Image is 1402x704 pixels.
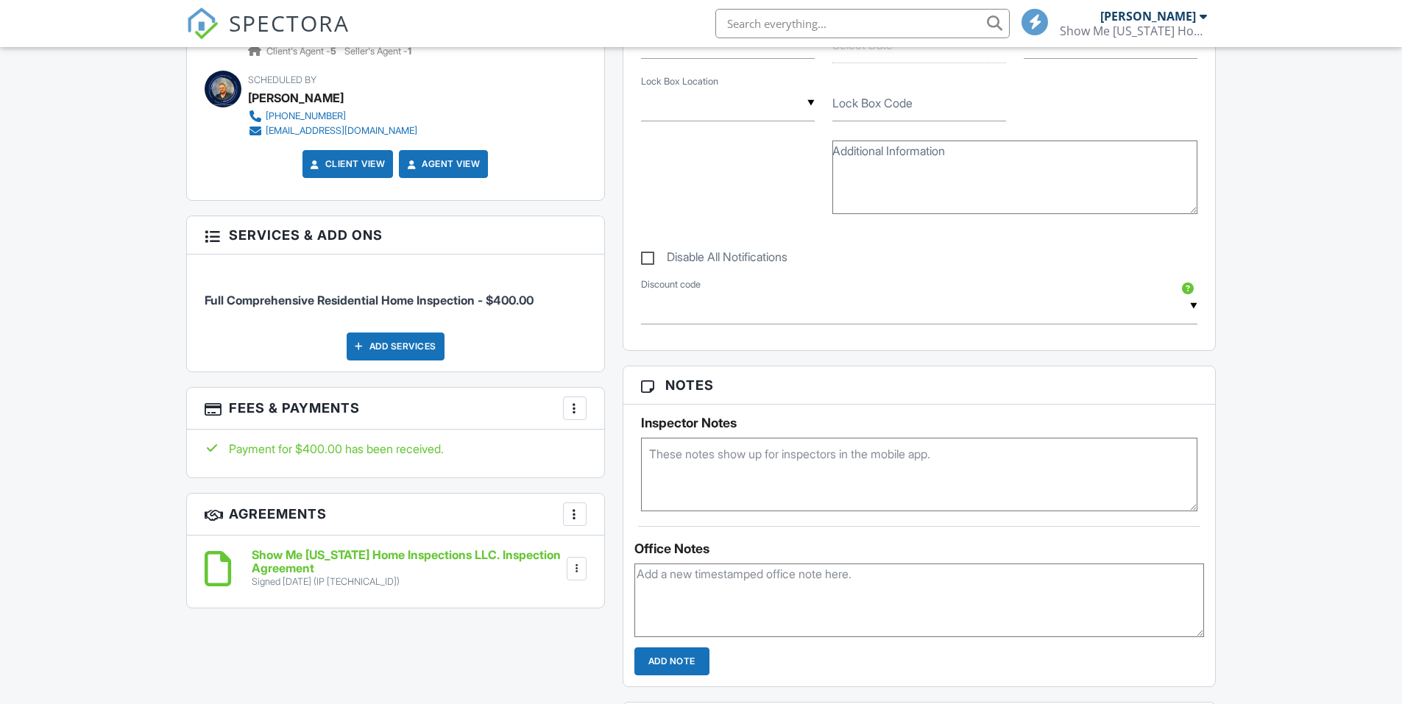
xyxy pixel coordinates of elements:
[266,125,417,137] div: [EMAIL_ADDRESS][DOMAIN_NAME]
[187,388,604,430] h3: Fees & Payments
[266,110,346,122] div: [PHONE_NUMBER]
[248,87,344,109] div: [PERSON_NAME]
[186,20,350,51] a: SPECTORA
[715,9,1010,38] input: Search everything...
[1060,24,1207,38] div: Show Me Missouri Home Inspections LLC.
[1100,9,1196,24] div: [PERSON_NAME]
[408,46,411,57] strong: 1
[229,7,350,38] span: SPECTORA
[187,494,604,536] h3: Agreements
[344,46,411,57] span: Seller's Agent -
[347,333,445,360] div: Add Services
[205,266,587,320] li: Service: Full Comprehensive Residential Home Inspection
[832,141,1197,214] textarea: Additional Information
[832,95,913,111] label: Lock Box Code
[187,216,604,255] h3: Services & Add ons
[186,7,219,40] img: The Best Home Inspection Software - Spectora
[634,541,1205,556] div: Office Notes
[634,647,709,675] input: Add Note
[248,124,417,138] a: [EMAIL_ADDRESS][DOMAIN_NAME]
[832,85,1006,121] input: Lock Box Code
[205,441,587,457] div: Payment for $400.00 has been received.
[623,366,1216,405] h3: Notes
[248,109,417,124] a: [PHONE_NUMBER]
[832,143,945,159] label: Additional Information
[252,549,564,575] h6: Show Me [US_STATE] Home Inspections LLC. Inspection Agreement
[641,75,718,88] label: Lock Box Location
[248,74,316,85] span: Scheduled By
[308,157,386,171] a: Client View
[252,549,564,588] a: Show Me [US_STATE] Home Inspections LLC. Inspection Agreement Signed [DATE] (IP [TECHNICAL_ID])
[641,416,1198,430] h5: Inspector Notes
[205,293,534,307] span: Full Comprehensive Residential Home Inspection - $400.00
[404,157,480,171] a: Agent View
[641,278,701,291] label: Discount code
[252,576,564,588] div: Signed [DATE] (IP [TECHNICAL_ID])
[641,250,787,269] label: Disable All Notifications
